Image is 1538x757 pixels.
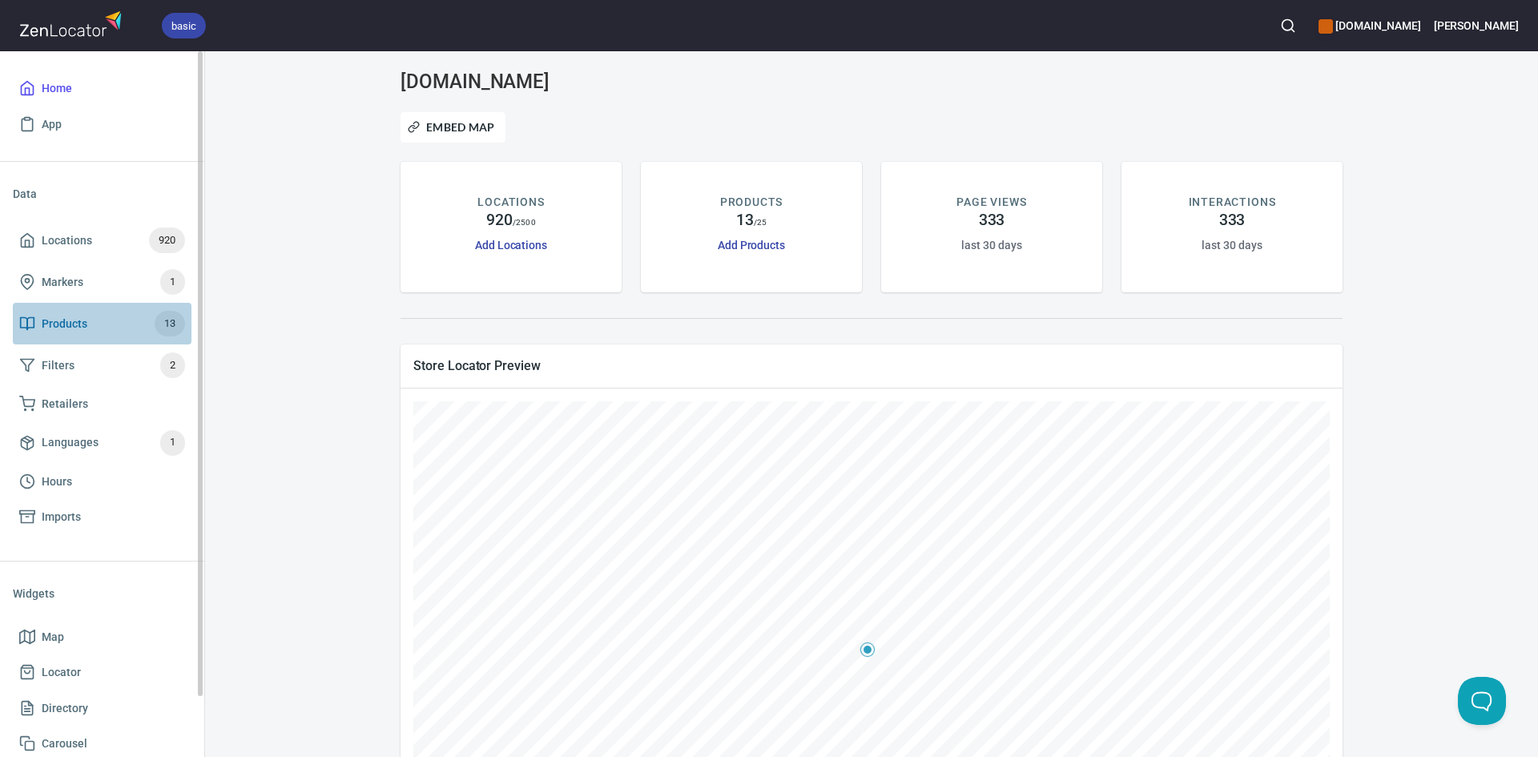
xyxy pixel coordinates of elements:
span: basic [162,18,206,34]
a: Markers1 [13,261,191,303]
button: color-CE600E [1319,19,1333,34]
h4: 13 [736,211,754,230]
iframe: Help Scout Beacon - Open [1458,677,1506,725]
p: PRODUCTS [720,194,783,211]
a: Locator [13,654,191,691]
a: Languages1 [13,422,191,464]
span: Store Locator Preview [413,357,1330,374]
li: Data [13,175,191,213]
p: / 25 [754,216,767,228]
span: 920 [149,232,185,250]
a: Home [13,70,191,107]
span: Home [42,79,72,99]
a: Filters2 [13,344,191,386]
span: 13 [155,315,185,333]
span: Map [42,627,64,647]
h3: [DOMAIN_NAME] [401,70,702,93]
span: 1 [160,273,185,292]
a: Add Products [718,239,785,252]
div: Manage your apps [1319,8,1420,43]
a: Products13 [13,303,191,344]
button: [PERSON_NAME] [1434,8,1519,43]
span: 1 [160,433,185,452]
span: Hours [42,472,72,492]
a: Hours [13,464,191,500]
li: Widgets [13,574,191,613]
h4: 920 [486,211,513,230]
a: Imports [13,499,191,535]
span: Directory [42,699,88,719]
h6: last 30 days [961,236,1021,254]
h6: [PERSON_NAME] [1434,17,1519,34]
span: Imports [42,507,81,527]
span: 2 [160,356,185,375]
span: Filters [42,356,74,376]
a: Directory [13,691,191,727]
a: Retailers [13,386,191,422]
button: Embed Map [401,112,505,143]
img: zenlocator [19,6,127,41]
h4: 333 [1219,211,1246,230]
div: basic [162,13,206,38]
span: Retailers [42,394,88,414]
a: App [13,107,191,143]
h6: last 30 days [1202,236,1262,254]
span: Locations [42,231,92,251]
a: Add Locations [475,239,547,252]
a: Map [13,619,191,655]
span: Products [42,314,87,334]
p: LOCATIONS [477,194,544,211]
p: / 2500 [513,216,536,228]
span: Markers [42,272,83,292]
h4: 333 [979,211,1005,230]
a: Locations920 [13,219,191,261]
h6: [DOMAIN_NAME] [1319,17,1420,34]
span: Carousel [42,734,87,754]
p: PAGE VIEWS [956,194,1026,211]
span: Locator [42,662,81,683]
p: INTERACTIONS [1189,194,1276,211]
span: Embed Map [411,118,495,137]
button: Search [1270,8,1306,43]
span: App [42,115,62,135]
span: Languages [42,433,99,453]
